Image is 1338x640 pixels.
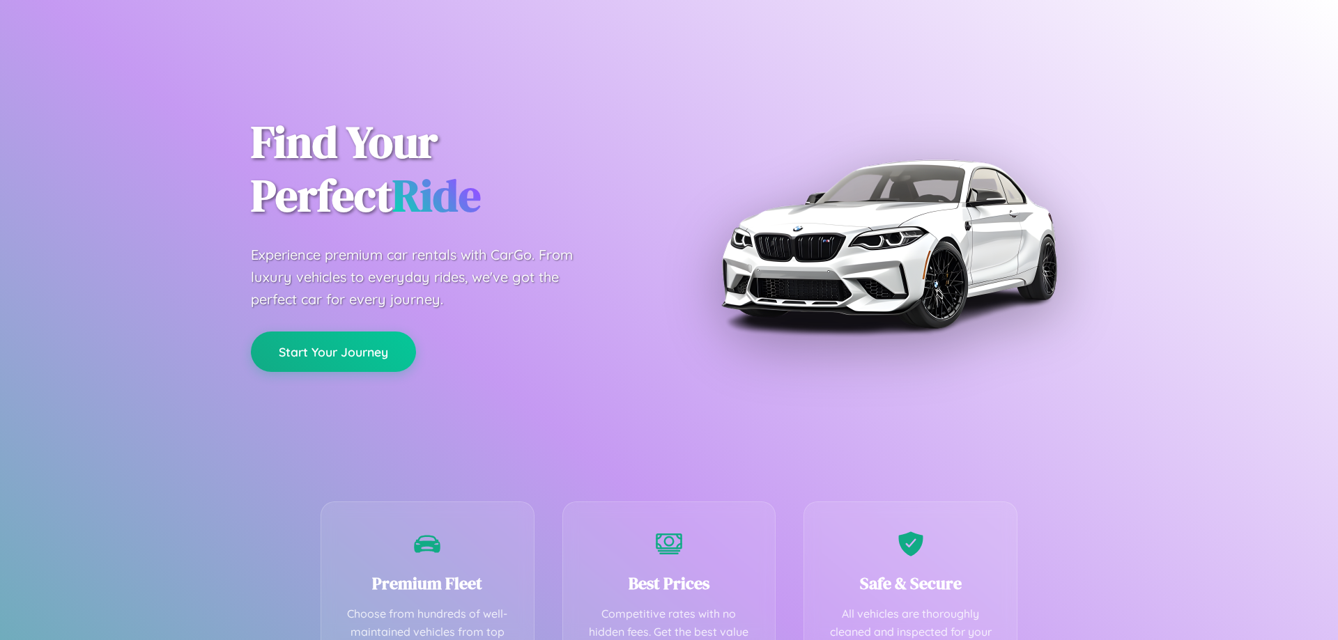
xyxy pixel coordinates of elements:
[251,116,648,223] h1: Find Your Perfect
[714,70,1063,418] img: Premium BMW car rental vehicle
[251,244,599,311] p: Experience premium car rentals with CarGo. From luxury vehicles to everyday rides, we've got the ...
[251,331,416,372] button: Start Your Journey
[584,572,755,595] h3: Best Prices
[392,165,481,226] span: Ride
[825,572,996,595] h3: Safe & Secure
[342,572,513,595] h3: Premium Fleet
